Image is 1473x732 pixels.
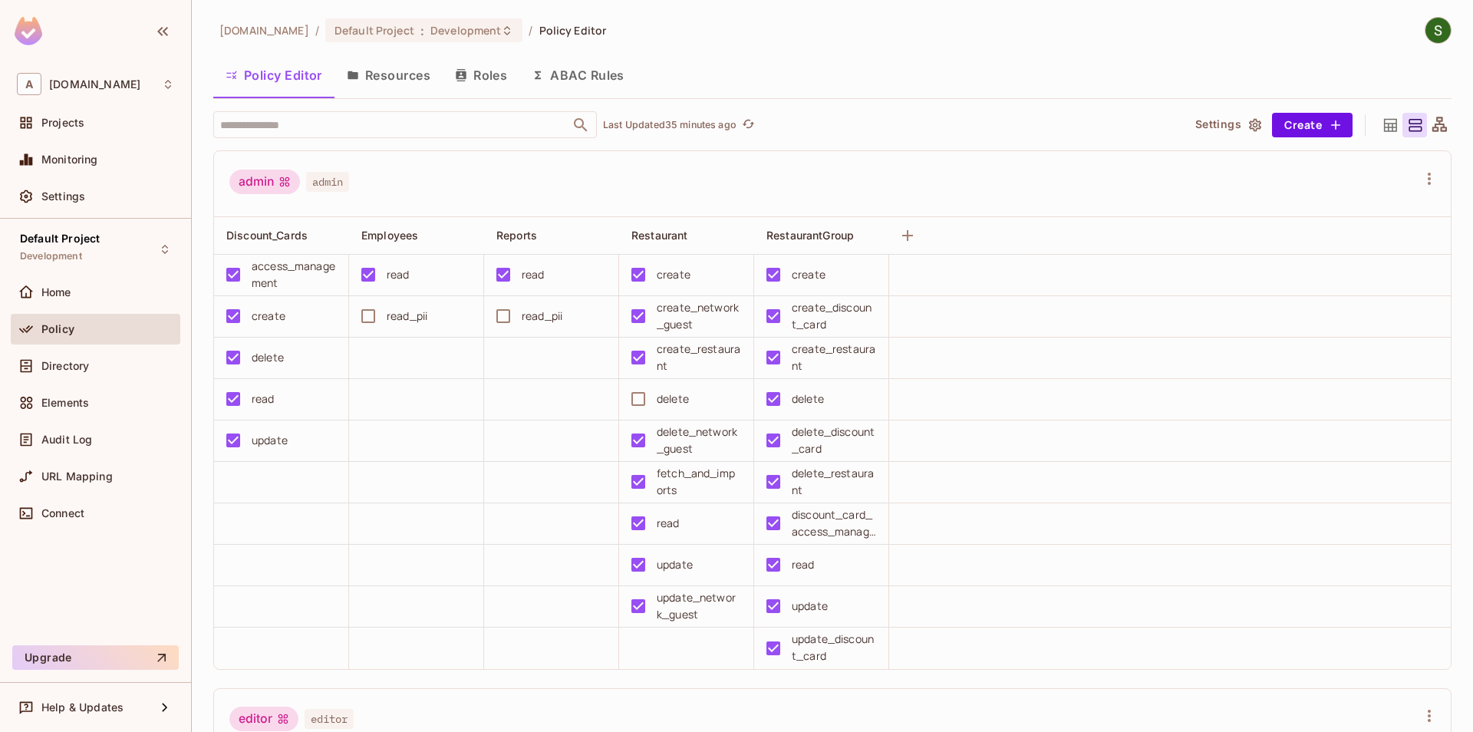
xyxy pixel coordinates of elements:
[252,391,275,407] div: read
[657,515,680,532] div: read
[315,23,319,38] li: /
[792,598,828,615] div: update
[17,73,41,95] span: A
[226,229,308,242] span: Discount_Cards
[657,266,690,283] div: create
[12,645,179,670] button: Upgrade
[792,465,876,499] div: delete_restaurant
[213,56,334,94] button: Policy Editor
[387,308,427,325] div: read_pii
[792,424,876,457] div: delete_discount_card
[430,23,501,38] span: Development
[252,308,285,325] div: create
[657,391,689,407] div: delete
[334,23,414,38] span: Default Project
[41,323,74,335] span: Policy
[306,172,349,192] span: admin
[657,556,693,573] div: update
[792,556,815,573] div: read
[792,506,876,540] div: discount_card_access_management
[766,229,854,242] span: RestaurantGroup
[1189,113,1266,137] button: Settings
[539,23,607,38] span: Policy Editor
[41,434,92,446] span: Audit Log
[420,25,425,37] span: :
[20,250,82,262] span: Development
[41,190,85,203] span: Settings
[41,397,89,409] span: Elements
[1272,113,1353,137] button: Create
[522,266,545,283] div: read
[792,391,824,407] div: delete
[443,56,519,94] button: Roles
[41,701,124,714] span: Help & Updates
[742,117,755,133] span: refresh
[41,470,113,483] span: URL Mapping
[252,258,336,292] div: access_management
[229,707,298,731] div: editor
[657,465,741,499] div: fetch_and_imports
[522,308,562,325] div: read_pii
[736,116,758,134] span: Click to refresh data
[792,299,876,333] div: create_discount_card
[740,116,758,134] button: refresh
[387,266,410,283] div: read
[41,286,71,298] span: Home
[20,232,100,245] span: Default Project
[519,56,637,94] button: ABAC Rules
[49,78,140,91] span: Workspace: allerin.com
[229,170,300,194] div: admin
[792,341,876,374] div: create_restaurant
[657,424,741,457] div: delete_network_guest
[361,229,418,242] span: Employees
[41,117,84,129] span: Projects
[529,23,532,38] li: /
[792,631,876,664] div: update_discount_card
[657,341,741,374] div: create_restaurant
[15,17,42,45] img: SReyMgAAAABJRU5ErkJggg==
[570,114,592,136] button: Open
[41,360,89,372] span: Directory
[41,507,84,519] span: Connect
[657,299,741,333] div: create_network_guest
[1425,18,1451,43] img: Shakti Seniyar
[631,229,688,242] span: Restaurant
[603,119,736,131] p: Last Updated 35 minutes ago
[252,432,288,449] div: update
[41,153,98,166] span: Monitoring
[252,349,284,366] div: delete
[496,229,537,242] span: Reports
[219,23,309,38] span: the active workspace
[305,709,354,729] span: editor
[657,589,741,623] div: update_network_guest
[334,56,443,94] button: Resources
[792,266,825,283] div: create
